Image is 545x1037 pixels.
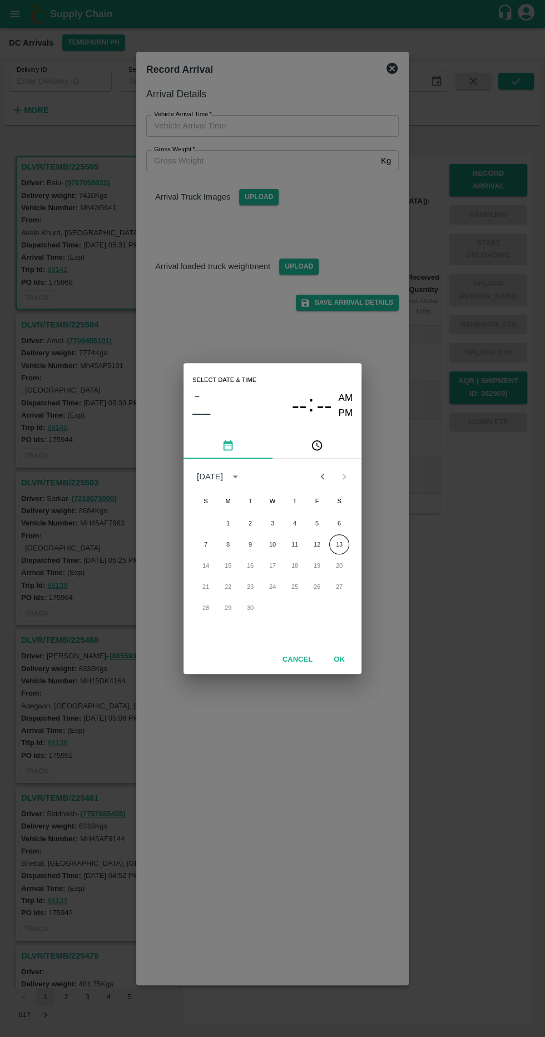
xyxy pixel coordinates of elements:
button: Previous month [312,466,333,487]
button: -- [316,391,331,420]
div: [DATE] [197,470,223,483]
button: AM [339,391,353,406]
span: Friday [307,490,327,512]
button: 12 [307,534,327,554]
button: OK [321,650,357,669]
button: 2 [240,513,260,533]
span: Saturday [329,490,349,512]
span: Sunday [196,490,216,512]
span: Tuesday [240,490,260,512]
button: pick time [272,432,361,459]
button: 8 [218,534,238,554]
span: Wednesday [262,490,283,512]
span: -- [316,393,331,419]
button: 11 [285,534,305,554]
button: PM [339,406,353,421]
button: 1 [218,513,238,533]
button: 6 [329,513,349,533]
span: Monday [218,490,238,512]
button: pick date [184,432,272,459]
button: 3 [262,513,283,533]
button: 7 [196,534,216,554]
button: calendar view is open, switch to year view [226,468,244,485]
span: Select date & time [192,372,256,389]
button: –– [192,403,210,423]
button: 10 [262,534,283,554]
button: 13 [329,534,349,554]
span: -- [291,393,306,419]
span: : [308,391,314,420]
button: 9 [240,534,260,554]
button: Cancel [278,650,317,669]
button: – [192,389,201,403]
span: – [195,389,199,403]
button: -- [291,391,306,420]
button: 5 [307,513,327,533]
button: 4 [285,513,305,533]
span: Thursday [285,490,305,512]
